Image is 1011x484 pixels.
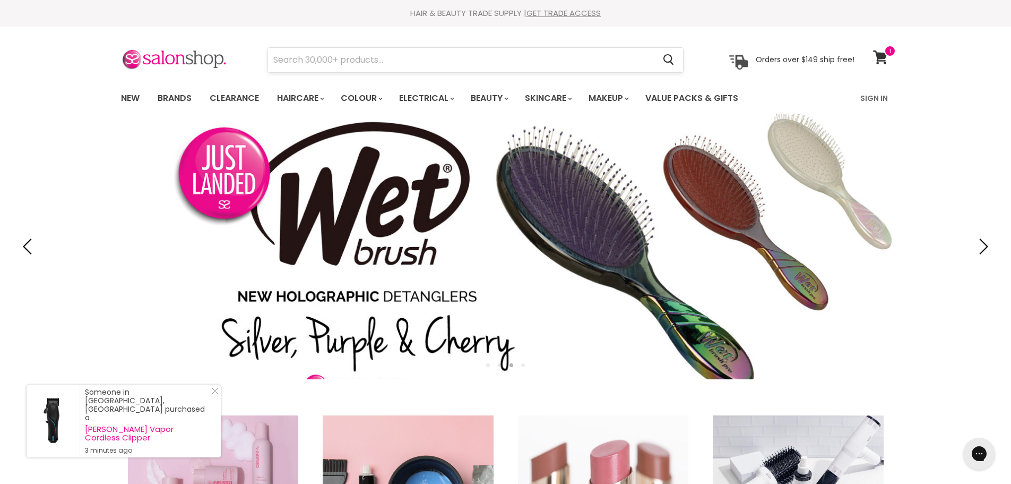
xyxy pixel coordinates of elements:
a: Value Packs & Gifts [637,87,746,109]
iframe: Gorgias live chat messenger [958,434,1000,473]
a: Clearance [202,87,267,109]
li: Page dot 4 [521,363,525,367]
button: Previous [19,236,40,257]
a: GET TRADE ACCESS [526,7,601,19]
a: Skincare [517,87,578,109]
nav: Main [108,83,904,114]
a: [PERSON_NAME] Vapor Cordless Clipper [85,425,210,442]
div: HAIR & BEAUTY TRADE SUPPLY | [108,8,904,19]
li: Page dot 1 [486,363,490,367]
a: New [113,87,148,109]
a: Beauty [463,87,515,109]
li: Page dot 2 [498,363,502,367]
a: Visit product page [27,385,80,457]
ul: Main menu [113,83,800,114]
p: Orders over $149 ship free! [756,55,854,64]
input: Search [268,48,655,72]
a: Haircare [269,87,331,109]
button: Search [655,48,683,72]
a: Electrical [391,87,461,109]
small: 3 minutes ago [85,446,210,455]
svg: Close Icon [212,388,218,394]
a: Colour [333,87,389,109]
a: Sign In [854,87,894,109]
div: Someone in [GEOGRAPHIC_DATA], [GEOGRAPHIC_DATA] purchased a [85,388,210,455]
li: Page dot 3 [509,363,513,367]
form: Product [267,47,684,73]
a: Close Notification [208,388,218,398]
a: Makeup [581,87,635,109]
a: Brands [150,87,200,109]
button: Next [971,236,992,257]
